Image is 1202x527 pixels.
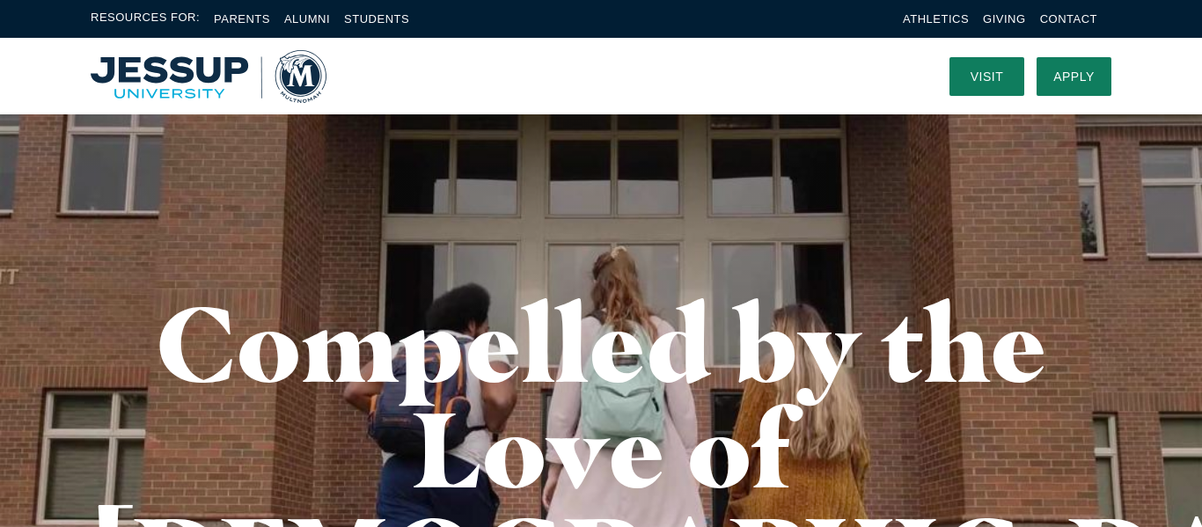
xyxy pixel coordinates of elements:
a: Home [91,50,326,103]
span: Resources For: [91,9,200,29]
a: Giving [983,12,1026,26]
a: Students [344,12,409,26]
a: Visit [949,57,1024,96]
a: Athletics [903,12,969,26]
a: Apply [1037,57,1111,96]
a: Parents [214,12,270,26]
a: Alumni [284,12,330,26]
a: Contact [1040,12,1097,26]
img: Multnomah University Logo [91,50,326,103]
